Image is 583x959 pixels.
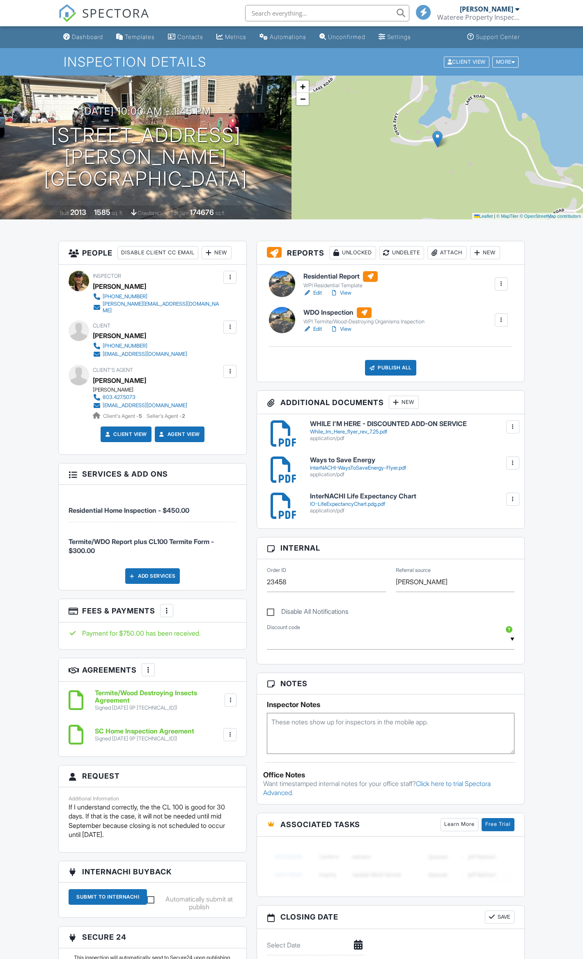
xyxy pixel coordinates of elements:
div: [PERSON_NAME][EMAIL_ADDRESS][DOMAIN_NAME] [103,301,221,314]
a: Learn More [441,818,478,831]
div: application/pdf [310,507,514,514]
span: Termite/WDO Report plus CL100 Termite Form - $300.00 [69,537,214,555]
span: Lot Size [171,210,188,216]
span: Client's Agent - [103,413,143,419]
a: Edit [303,289,322,297]
div: IO-LifeExpectancyChart.pdg.pdf [310,501,514,507]
input: Search everything... [245,5,409,21]
div: Templates [125,33,155,40]
div: Unlocked [329,246,376,259]
span: sq. ft. [112,210,123,216]
div: Contacts [177,33,203,40]
div: Signed [DATE] (IP [TECHNICAL_ID]) [95,735,194,742]
div: While_Im_Here_flyer_rev_7.25.pdf [310,429,514,435]
h3: Services & Add ons [59,463,246,485]
label: Additional Information [69,795,119,802]
h3: Agreements [59,658,246,682]
a: Templates [113,30,158,45]
div: Payment for $750.00 has been received. [69,629,236,638]
span: Client [93,323,110,329]
h3: Additional Documents [257,391,524,414]
a: Settings [375,30,414,45]
h1: Inspection Details [64,55,519,69]
div: 803.427.5073 [103,394,135,401]
a: Metrics [213,30,250,45]
a: [PERSON_NAME][EMAIL_ADDRESS][DOMAIN_NAME] [93,301,221,314]
h6: WDO Inspection [303,307,425,318]
h3: Reports [257,241,524,265]
span: SPECTORA [82,4,149,21]
div: 174676 [190,208,214,217]
h6: WHILE I'M HERE - DISCOUNTED ADD-ON SERVICE [310,420,514,428]
a: Dashboard [60,30,106,45]
div: 1585 [94,208,110,217]
a: Zoom out [296,93,309,105]
a: View [330,289,351,297]
button: Save [485,911,514,924]
div: 2013 [70,208,86,217]
a: Submit To InterNACHI [69,889,147,911]
div: application/pdf [310,471,514,478]
label: Automatically submit at publish [147,895,236,906]
a: [EMAIL_ADDRESS][DOMAIN_NAME] [93,401,187,410]
div: Support Center [476,33,520,40]
a: Contacts [165,30,207,45]
a: Termite/Wood Destroying Insects Agreement Signed [DATE] (IP [TECHNICAL_ID]) [95,689,223,711]
a: Unconfirmed [316,30,369,45]
div: Wateree Property Inspections LLC [437,13,519,21]
div: New [202,246,232,259]
div: Attach [427,246,467,259]
label: Disable All Notifications [267,608,349,618]
span: crawlspace [138,210,163,216]
div: Unconfirmed [328,33,365,40]
a: View [330,325,351,333]
span: Seller's Agent - [147,413,185,419]
div: Metrics [225,33,246,40]
div: [PHONE_NUMBER] [103,293,147,300]
h3: People [59,241,246,265]
span: Inspector [93,273,121,279]
a: Edit [303,325,322,333]
img: Marker [432,131,443,148]
li: Service: Residential Home Inspection [69,491,236,522]
h3: Fees & Payments [59,599,246,622]
h3: Internal [257,537,524,559]
label: Referral source [396,567,431,574]
div: WPI Termite/Wood-Destroying Organisms Inspection [303,318,425,325]
a: [PHONE_NUMBER] [93,342,187,350]
span: Client's Agent [93,367,133,373]
a: 803.427.5073 [93,393,187,401]
div: [PERSON_NAME] [93,330,146,342]
h3: Notes [257,673,524,694]
div: Client View [444,56,489,67]
a: Ways to Save Energy InterNACHI-WaysToSaveEnergy-Flyer.pdf application/pdf [310,456,514,477]
a: Agent View [158,430,200,438]
span: Built [60,210,69,216]
a: WDO Inspection WPI Termite/Wood-Destroying Organisms Inspection [303,307,425,325]
p: Want timestamped internal notes for your office staff? [263,779,518,798]
h6: Residential Report [303,271,378,282]
a: Free Trial [482,818,514,831]
span: − [300,94,305,104]
h6: Ways to Save Energy [310,456,514,464]
div: [EMAIL_ADDRESS][DOMAIN_NAME] [103,351,187,357]
div: Dashboard [72,33,103,40]
div: Automations [270,33,306,40]
h1: [STREET_ADDRESS] [PERSON_NAME][GEOGRAPHIC_DATA] [13,124,278,189]
a: Zoom in [296,81,309,93]
div: Settings [387,33,411,40]
div: application/pdf [310,435,514,442]
li: Add on: Termite/WDO Report plus CL100 Termite Form [69,522,236,562]
a: [EMAIL_ADDRESS][DOMAIN_NAME] [93,350,187,358]
div: Disable Client CC Email [117,246,198,259]
a: SC Home Inspection Agreement Signed [DATE] (IP [TECHNICAL_ID]) [95,728,194,742]
div: New [389,396,419,409]
div: Signed [DATE] (IP [TECHNICAL_ID]) [95,705,223,711]
div: Add Services [125,568,180,584]
a: [PERSON_NAME] [93,374,146,387]
a: © MapTiler [496,214,519,219]
a: Residential Report WPI Residential Template [303,271,378,289]
div: InterNACHI-WaysToSaveEnergy-Flyer.pdf [310,465,514,471]
div: [PERSON_NAME] [93,387,194,393]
